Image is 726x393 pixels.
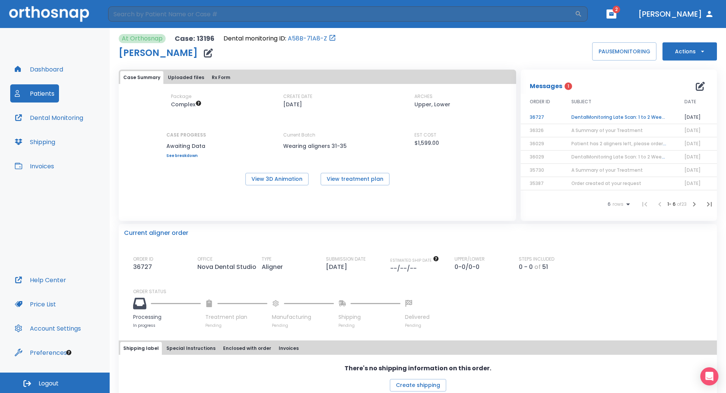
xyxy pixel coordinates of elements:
p: Wearing aligners 31-35 [283,141,351,151]
button: Account Settings [10,319,85,337]
span: A Summary of your Treatment [571,167,643,173]
span: Logout [39,379,59,388]
span: 36326 [530,127,544,134]
p: In progress [133,323,201,328]
p: SUBMISSION DATE [326,256,366,263]
div: Tooltip anchor [65,349,72,356]
p: Pending [272,323,334,328]
button: View 3D Animation [245,173,309,185]
a: A58B-71A8-Z [288,34,327,43]
p: Upper, Lower [414,100,450,109]
p: of [534,263,541,272]
p: Nova Dental Studio [197,263,259,272]
span: [DATE] [684,140,701,147]
td: [DATE] [675,111,717,124]
button: PAUSEMONITORING [592,42,656,61]
p: Pending [338,323,400,328]
input: Search by Patient Name or Case # [108,6,575,22]
p: Delivered [405,313,430,321]
a: Shipping [10,133,60,151]
span: 1 [565,82,572,90]
span: [DATE] [684,180,701,186]
p: Aligner [262,263,286,272]
img: Orthosnap [9,6,89,22]
p: CASE PROGRESS [166,132,206,138]
p: Pending [205,323,267,328]
p: ORDER ID [133,256,153,263]
button: [PERSON_NAME] [635,7,717,21]
p: CREATE DATE [283,93,312,100]
span: 36029 [530,140,544,147]
p: 51 [542,263,548,272]
p: Current aligner order [124,228,188,238]
span: Patient has 2 aligners left, please order next set! [571,140,685,147]
p: Dental monitoring ID: [223,34,286,43]
p: Package [171,93,191,100]
button: Special Instructions [163,342,219,355]
button: Invoices [276,342,302,355]
button: Invoices [10,157,59,175]
a: Help Center [10,271,71,289]
p: There's no shipping information on this order. [344,364,491,373]
p: --/--/-- [390,264,420,273]
span: 35387 [530,180,544,186]
a: See breakdown [166,154,206,158]
button: Preferences [10,343,71,362]
p: UPPER/LOWER [455,256,485,263]
p: Treatment plan [205,313,267,321]
p: [DATE] [326,263,350,272]
button: Rx Form [209,71,233,84]
button: Dental Monitoring [10,109,88,127]
button: Create shipping [390,379,446,391]
div: Open Intercom Messenger [700,367,718,385]
button: Actions [662,42,717,61]
span: of 23 [677,201,687,207]
button: Case Summary [120,71,163,84]
button: Dashboard [10,60,68,78]
button: Uploaded files [165,71,207,84]
td: DentalMonitoring Late Scan: 1 to 2 Weeks Notification [562,111,675,124]
p: EST COST [414,132,436,138]
span: [DATE] [684,154,701,160]
div: tabs [120,342,715,355]
p: Pending [405,323,430,328]
td: 36727 [521,111,562,124]
p: Current Batch [283,132,351,138]
span: SUBJECT [571,98,591,105]
button: View treatment plan [321,173,389,185]
div: tabs [120,71,515,84]
span: Up to 50 Steps (100 aligners) [171,101,202,108]
p: Case: 13196 [175,34,214,43]
p: 36727 [133,263,155,272]
span: DATE [684,98,696,105]
span: 1 - 6 [667,201,677,207]
span: The date will be available after approving treatment plan [390,258,439,263]
p: ARCHES [414,93,433,100]
button: Patients [10,84,59,103]
p: OFFICE [197,256,213,263]
p: TYPE [262,256,271,263]
span: [DATE] [684,167,701,173]
span: 2 [613,6,620,13]
p: ORDER STATUS [133,288,712,295]
h1: [PERSON_NAME] [119,48,198,57]
p: Awaiting Data [166,141,206,151]
span: [DATE] [684,127,701,134]
button: Enclosed with order [220,342,274,355]
span: Order created at your request [571,180,641,186]
span: 36029 [530,154,544,160]
p: 0 - 0 [519,263,533,272]
p: At Orthosnap [122,34,163,43]
p: 0-0/0-0 [455,263,482,272]
button: Price List [10,295,60,313]
div: Open patient in dental monitoring portal [223,34,336,43]
span: 6 [608,202,611,207]
span: ORDER ID [530,98,550,105]
p: Messages [530,82,562,91]
span: 35730 [530,167,544,173]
